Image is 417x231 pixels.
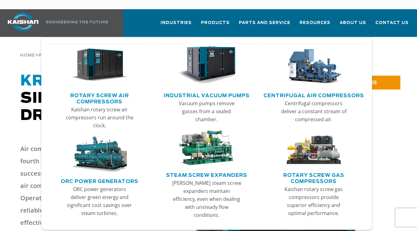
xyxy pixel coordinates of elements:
a: About Us [340,15,366,36]
span: Resources [300,19,330,26]
span: Parts and Service [239,19,290,26]
img: thumb-Rotary-Screw-Air-Compressors [71,46,129,85]
span: Products [201,19,230,26]
span: Single-Stage Direct Drive Compressors [20,74,213,123]
div: > > [20,37,163,60]
p: Kaishan rotary screw gas compressors provide superior efficiency and optimal performance. [279,185,349,217]
a: Resources [300,15,330,36]
p: [PERSON_NAME] steam screw expanders maintain efficiency, even when dealing with unsteady flow con... [172,179,242,219]
p: Kaishan rotary screw air compressors run around the clock. [65,106,135,129]
a: Centrifugal Air Compressors [264,90,364,99]
img: thumb-Centrifugal-Air-Compressors [285,46,343,85]
a: Parts and Service [239,15,290,36]
a: Steam Screw Expanders [166,170,247,179]
a: Rotary Screw Gas Compressors [263,170,365,185]
span: Contact Us [375,19,409,26]
a: Industrial Vacuum Pumps [164,90,250,99]
a: Contact Us [375,15,409,36]
a: Products [201,15,230,36]
p: Vacuum pumps remove gasses from a sealed chamber. [172,99,242,123]
p: ORC power generators deliver green energy and significant cost savings over steam turbines. [65,185,135,217]
a: Home [20,52,35,58]
a: Industries [161,15,192,36]
p: Centrifugal compressors deliver a constant stream of compressed air. [279,99,349,123]
a: Rotary Screw Air Compressors [49,90,151,106]
img: thumb-Steam-Screw-Expanders [178,130,235,166]
span: About Us [340,19,366,26]
a: Products [39,52,67,58]
img: thumb-ORC-Power-Generators [71,137,129,172]
a: ORC Power Generators [61,176,138,185]
span: Industries [161,19,192,26]
img: thumb-Rotary-Screw-Gas-Compressors [285,130,343,166]
span: Home [20,54,35,58]
span: Products [39,54,67,58]
img: thumb-Industrial-Vacuum-Pumps [178,46,235,85]
span: KRSD [20,74,67,89]
img: Engineering the future [46,21,108,23]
